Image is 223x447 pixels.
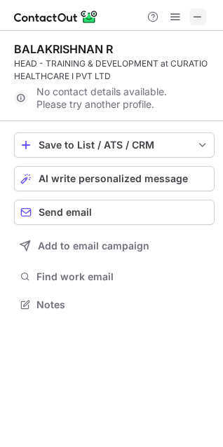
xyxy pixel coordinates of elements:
span: AI write personalized message [39,173,188,184]
div: Save to List / ATS / CRM [39,139,190,151]
div: BALAKRISHNAN R [14,42,113,56]
button: AI write personalized message [14,166,215,191]
button: Add to email campaign [14,233,215,259]
button: Find work email [14,267,215,287]
button: Notes [14,295,215,315]
img: ContactOut v5.3.10 [14,8,98,25]
button: save-profile-one-click [14,132,215,158]
button: Send email [14,200,215,225]
span: Find work email [36,270,209,283]
span: Send email [39,207,92,218]
span: Notes [36,298,209,311]
div: HEAD - TRAINING & DEVELOPMENT at CURATIO HEALTHCARE I PVT LTD [14,57,215,83]
div: No contact details available. Please try another profile. [14,87,215,109]
span: Add to email campaign [38,240,149,252]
